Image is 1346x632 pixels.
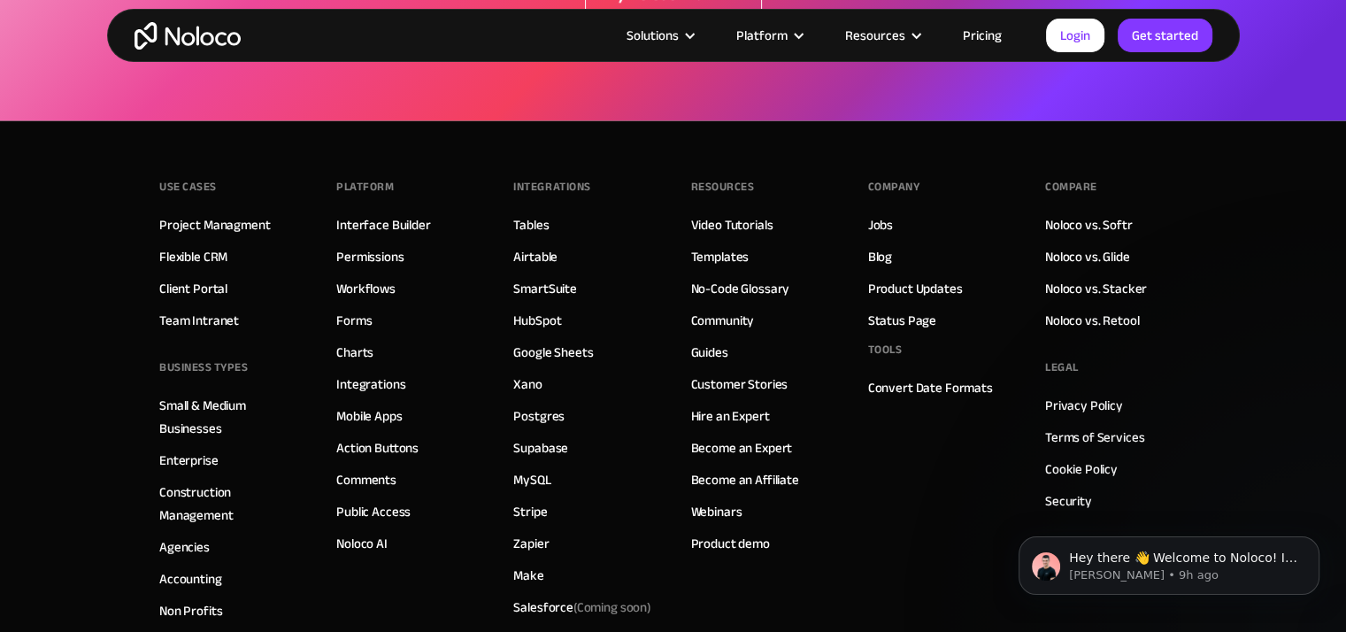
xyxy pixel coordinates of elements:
[573,595,651,620] span: (Coming soon)
[691,277,790,300] a: No-Code Glossary
[868,213,893,236] a: Jobs
[336,245,404,268] a: Permissions
[691,173,755,200] div: Resources
[513,564,543,587] a: Make
[336,309,372,332] a: Forms
[1045,173,1097,200] div: Compare
[336,500,411,523] a: Public Access
[159,309,239,332] a: Team Intranet
[159,173,217,200] div: Use Cases
[159,449,219,472] a: Enterprise
[513,173,590,200] div: INTEGRATIONS
[159,354,248,381] div: BUSINESS TYPES
[992,499,1346,623] iframe: Intercom notifications message
[868,245,892,268] a: Blog
[604,24,714,47] div: Solutions
[823,24,941,47] div: Resources
[1045,426,1144,449] a: Terms of Services
[868,173,920,200] div: Company
[868,277,963,300] a: Product Updates
[513,468,550,491] a: MySQL
[868,309,936,332] a: Status Page
[513,213,549,236] a: Tables
[1045,354,1079,381] div: Legal
[1045,277,1147,300] a: Noloco vs. Stacker
[135,22,241,50] a: home
[714,24,823,47] div: Platform
[513,532,549,555] a: Zapier
[1045,245,1130,268] a: Noloco vs. Glide
[1045,394,1123,417] a: Privacy Policy
[336,468,396,491] a: Comments
[845,24,905,47] div: Resources
[159,599,222,622] a: Non Profits
[513,309,561,332] a: HubSpot
[1045,489,1092,513] a: Security
[336,532,388,555] a: Noloco AI
[336,341,373,364] a: Charts
[691,436,793,459] a: Become an Expert
[336,213,430,236] a: Interface Builder
[513,277,577,300] a: SmartSuite
[627,24,679,47] div: Solutions
[159,394,301,440] a: Small & Medium Businesses
[513,341,593,364] a: Google Sheets
[513,436,568,459] a: Supabase
[691,213,773,236] a: Video Tutorials
[691,532,770,555] a: Product demo
[159,213,270,236] a: Project Managment
[513,596,651,619] div: Salesforce
[736,24,788,47] div: Platform
[868,336,903,363] div: Tools
[1045,309,1139,332] a: Noloco vs. Retool
[691,373,788,396] a: Customer Stories
[159,481,301,527] a: Construction Management
[868,376,993,399] a: Convert Date Formats
[336,405,402,428] a: Mobile Apps
[336,173,394,200] div: Platform
[941,24,1024,47] a: Pricing
[1118,19,1212,52] a: Get started
[1045,458,1118,481] a: Cookie Policy
[1045,213,1133,236] a: Noloco vs. Softr
[691,309,755,332] a: Community
[513,373,542,396] a: Xano
[691,405,770,428] a: Hire an Expert
[336,277,396,300] a: Workflows
[159,277,227,300] a: Client Portal
[159,245,227,268] a: Flexible CRM
[336,436,419,459] a: Action Buttons
[513,245,558,268] a: Airtable
[1046,19,1104,52] a: Login
[513,405,565,428] a: Postgres
[159,567,222,590] a: Accounting
[691,245,750,268] a: Templates
[691,341,728,364] a: Guides
[159,536,210,559] a: Agencies
[691,500,742,523] a: Webinars
[691,468,799,491] a: Become an Affiliate
[336,373,405,396] a: Integrations
[513,500,547,523] a: Stripe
